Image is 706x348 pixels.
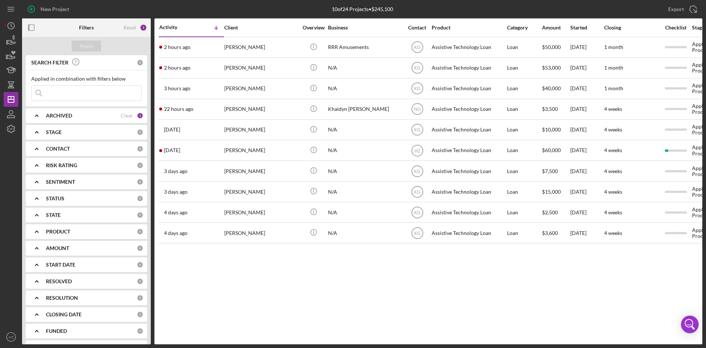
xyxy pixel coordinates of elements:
[570,182,603,201] div: [DATE]
[140,24,147,31] div: 1
[507,161,541,181] div: Loan
[604,106,622,112] time: 4 weeks
[328,25,402,31] div: Business
[542,38,570,57] div: $50,000
[507,203,541,222] div: Loan
[137,179,143,185] div: 0
[604,85,623,91] time: 1 month
[224,58,298,78] div: [PERSON_NAME]
[414,127,420,133] text: KG
[31,76,142,82] div: Applied in combination with filters below
[224,161,298,181] div: [PERSON_NAME]
[432,203,505,222] div: Assistive Technology Loan
[660,25,691,31] div: Checklist
[542,58,570,78] div: $53,000
[224,38,298,57] div: [PERSON_NAME]
[661,2,702,17] button: Export
[46,113,72,119] b: ARCHIVED
[137,245,143,252] div: 0
[507,141,541,160] div: Loan
[542,223,570,243] div: $3,600
[224,182,298,201] div: [PERSON_NAME]
[507,58,541,78] div: Loan
[4,330,18,344] button: HZ
[414,148,420,153] text: HZ
[570,79,603,98] div: [DATE]
[46,295,78,301] b: RESOLUTION
[46,278,72,284] b: RESOLVED
[542,161,570,181] div: $7,500
[224,79,298,98] div: [PERSON_NAME]
[164,210,188,215] time: 2025-08-30 04:25
[414,169,420,174] text: KG
[164,168,188,174] time: 2025-08-31 07:51
[72,41,101,52] button: Apply
[604,64,623,71] time: 1 month
[46,146,70,152] b: CONTACT
[46,328,67,334] b: FUNDED
[224,203,298,222] div: [PERSON_NAME]
[403,25,431,31] div: Contact
[79,25,94,31] b: Filters
[9,335,14,339] text: HZ
[681,316,699,333] div: Open Intercom Messenger
[328,58,402,78] div: N/A
[414,189,420,194] text: KG
[300,25,327,31] div: Overview
[507,120,541,140] div: Loan
[604,230,622,236] time: 4 weeks
[164,106,193,112] time: 2025-09-01 23:21
[164,147,180,153] time: 2025-08-31 14:39
[137,311,143,318] div: 0
[414,86,420,91] text: KG
[432,223,505,243] div: Assistive Technology Loan
[668,2,684,17] div: Export
[164,85,190,91] time: 2025-09-02 18:23
[328,223,402,243] div: N/A
[604,168,622,174] time: 4 weeks
[604,126,622,133] time: 4 weeks
[328,99,402,119] div: Khaidyn [PERSON_NAME]
[542,120,570,140] div: $10,000
[570,141,603,160] div: [DATE]
[542,203,570,222] div: $2,500
[328,161,402,181] div: N/A
[46,245,69,251] b: AMOUNT
[542,141,570,160] div: $60,000
[164,44,190,50] time: 2025-09-02 18:42
[604,147,622,153] time: 4 weeks
[432,99,505,119] div: Assistive Technology Loan
[328,79,402,98] div: N/A
[542,182,570,201] div: $15,000
[137,59,143,66] div: 0
[432,38,505,57] div: Assistive Technology Loan
[542,79,570,98] div: $40,000
[542,25,570,31] div: Amount
[507,25,541,31] div: Category
[80,41,93,52] div: Apply
[164,189,188,195] time: 2025-08-30 14:55
[570,203,603,222] div: [DATE]
[224,25,298,31] div: Client
[432,120,505,140] div: Assistive Technology Loan
[137,212,143,218] div: 0
[432,161,505,181] div: Assistive Technology Loan
[570,120,603,140] div: [DATE]
[137,278,143,285] div: 0
[507,99,541,119] div: Loan
[604,25,659,31] div: Closing
[570,38,603,57] div: [DATE]
[328,203,402,222] div: N/A
[604,209,622,215] time: 4 weeks
[414,231,420,236] text: KG
[224,120,298,140] div: [PERSON_NAME]
[414,107,421,112] text: NG
[432,25,505,31] div: Product
[137,112,143,119] div: 1
[46,229,70,235] b: PRODUCT
[137,328,143,334] div: 0
[507,223,541,243] div: Loan
[31,60,68,66] b: SEARCH FILTER
[159,24,192,30] div: Activity
[164,65,190,71] time: 2025-09-02 18:31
